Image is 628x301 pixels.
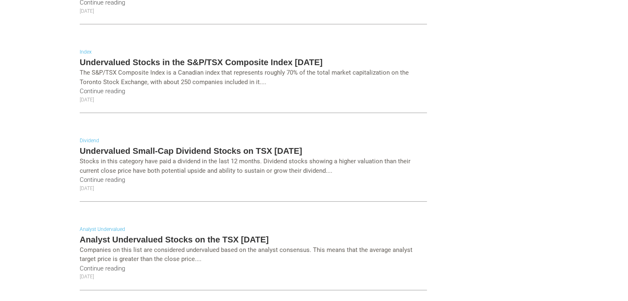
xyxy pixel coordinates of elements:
[80,87,125,95] a: Continue reading
[80,68,427,87] p: The S&P/TSX Composite Index is a Canadian index that represents roughly 70% of the total market c...
[80,7,427,15] p: [DATE]
[80,56,427,68] h5: Undervalued Stocks in the S&P/TSX Composite Index [DATE]
[80,265,125,272] a: Continue reading
[80,185,427,192] p: [DATE]
[80,273,427,280] p: [DATE]
[80,176,125,183] a: Continue reading
[80,49,92,55] a: Index
[80,226,125,232] a: Analyst Undervalued
[80,157,427,175] p: Stocks in this category have paid a dividend in the last 12 months. Dividend stocks showing a hig...
[80,145,427,157] h5: Undervalued Small-Cap Dividend Stocks on TSX [DATE]
[80,234,427,245] h5: Analyst Undervalued Stocks on the TSX [DATE]
[80,138,99,143] a: Dividend
[80,245,427,264] p: Companies on this list are considered undervalued based on the analyst consensus. This means that...
[80,96,427,103] p: [DATE]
